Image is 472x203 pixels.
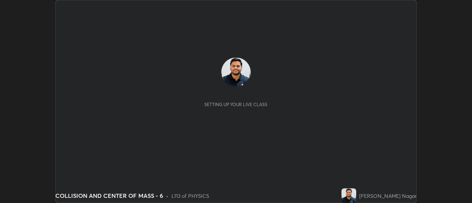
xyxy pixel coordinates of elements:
div: COLLISION AND CENTER OF MASS - 6 [55,191,163,200]
div: [PERSON_NAME] Nagar [359,192,417,200]
div: • [166,192,169,200]
div: Setting up your live class [204,102,267,107]
img: 9f4007268c7146d6abf57a08412929d2.jpg [341,188,356,203]
div: L113 of PHYSICS [171,192,209,200]
img: 9f4007268c7146d6abf57a08412929d2.jpg [221,57,251,87]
